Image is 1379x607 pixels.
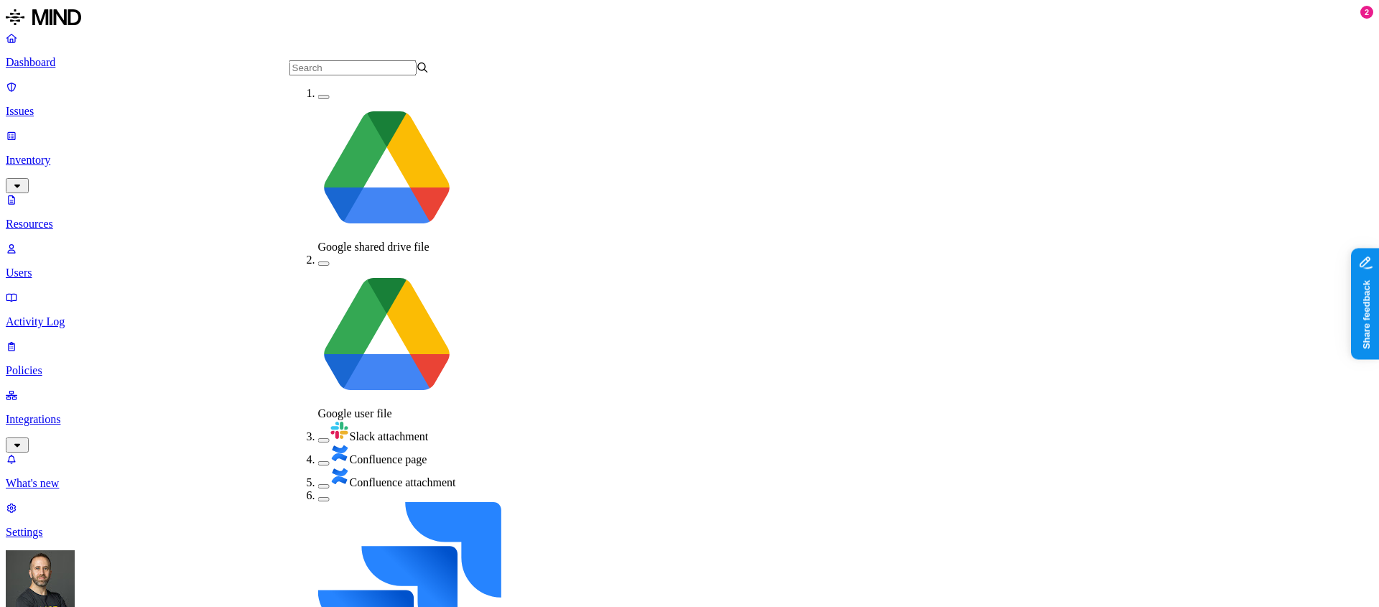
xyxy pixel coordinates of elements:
p: Settings [6,526,1373,539]
a: What's new [6,453,1373,490]
span: Slack attachment [350,430,429,442]
input: Search [289,60,417,75]
a: Integrations [6,389,1373,450]
a: Issues [6,80,1373,118]
a: Activity Log [6,291,1373,328]
div: 2 [1360,6,1373,19]
img: confluence.svg [330,466,350,486]
p: Policies [6,364,1373,377]
span: Confluence attachment [350,476,456,488]
p: Activity Log [6,315,1373,328]
img: confluence.svg [330,443,350,463]
a: MIND [6,6,1373,32]
a: Inventory [6,129,1373,191]
img: google-drive.svg [318,100,456,238]
span: Google shared drive file [318,241,430,253]
a: Resources [6,193,1373,231]
a: Settings [6,501,1373,539]
p: What's new [6,477,1373,490]
p: Dashboard [6,56,1373,69]
img: slack.svg [330,420,350,440]
img: MIND [6,6,81,29]
p: Users [6,267,1373,279]
a: Dashboard [6,32,1373,69]
p: Integrations [6,413,1373,426]
p: Inventory [6,154,1373,167]
p: Issues [6,105,1373,118]
a: Users [6,242,1373,279]
p: Resources [6,218,1373,231]
span: Confluence page [350,453,427,465]
span: Google user file [318,407,392,420]
img: google-drive.svg [318,267,456,404]
a: Policies [6,340,1373,377]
